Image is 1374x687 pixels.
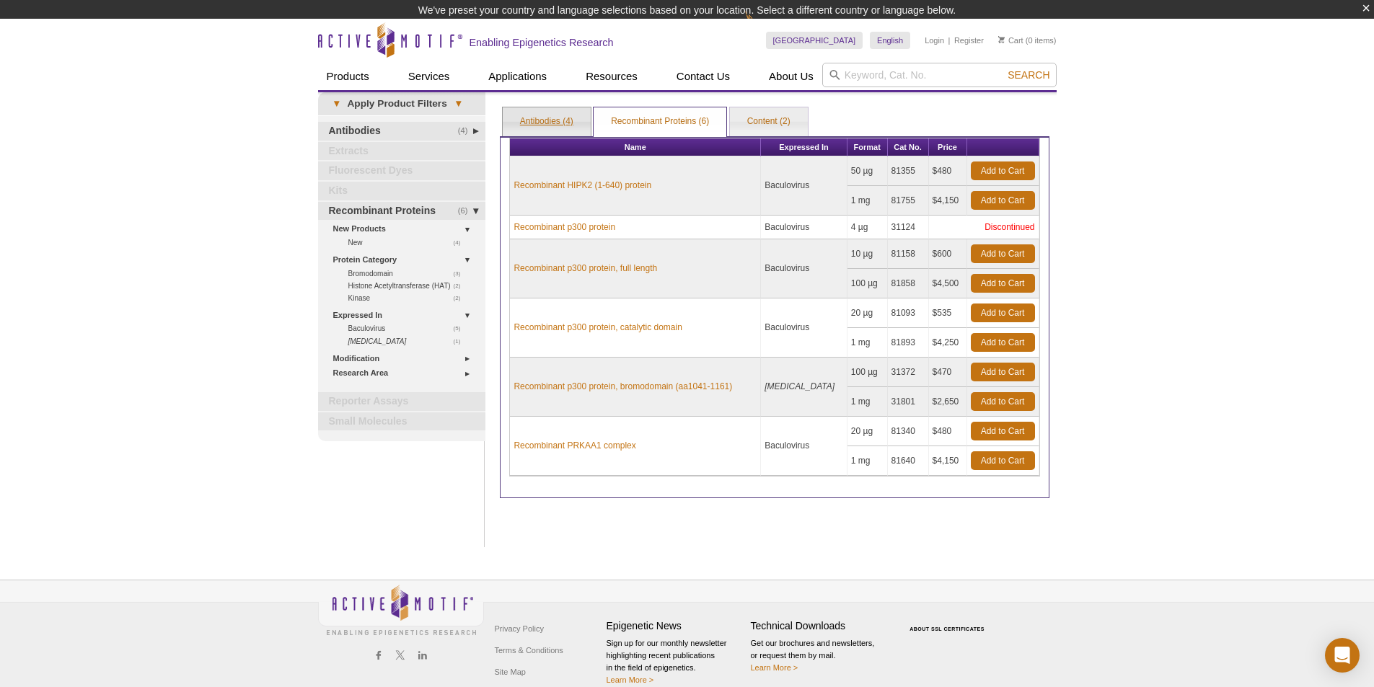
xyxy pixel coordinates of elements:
[510,138,761,156] th: Name
[971,244,1035,263] a: Add to Cart
[333,221,477,236] a: New Products
[971,333,1035,352] a: Add to Cart
[333,351,477,366] a: Modification
[888,358,929,387] td: 31372
[348,322,469,334] a: (5)Baculovirus
[348,280,469,292] a: (2)Histone Acetyltransferase (HAT)
[454,267,469,280] span: (3)
[888,156,929,186] td: 81355
[847,239,888,269] td: 10 µg
[514,179,651,192] a: Recombinant HIPK2 (1-640) protein
[333,365,477,381] a: Research Area
[888,138,929,156] th: Cat No.
[454,236,469,249] span: (4)
[458,122,476,141] span: (4)
[971,161,1035,180] a: Add to Cart
[910,626,985,631] a: ABOUT SSL CERTIFICATES
[888,387,929,417] td: 31801
[751,637,888,674] p: Get our brochures and newsletters, or request them by mail.
[847,216,888,239] td: 4 µg
[847,138,888,156] th: Format
[847,417,888,446] td: 20 µg
[929,239,967,269] td: $600
[998,32,1057,49] li: (0 items)
[400,63,459,90] a: Services
[333,252,477,267] a: Protein Category
[607,637,744,686] p: Sign up for our monthly newsletter highlighting recent publications in the field of epigenetics.
[1325,638,1360,673] div: Open Intercom Messenger
[765,381,834,391] i: [MEDICAL_DATA]
[761,298,847,358] td: Baculovirus
[458,202,476,221] span: (6)
[998,35,1023,45] a: Cart
[325,97,348,110] span: ▾
[318,142,486,161] a: Extracts
[760,63,822,90] a: About Us
[971,392,1035,411] a: Add to Cart
[847,269,888,298] td: 100 µg
[971,451,1035,470] a: Add to Cart
[454,292,469,304] span: (2)
[318,122,486,141] a: (4)Antibodies
[929,216,1039,239] td: Discontinued
[607,675,654,684] a: Learn More >
[730,107,808,136] a: Content (2)
[822,63,1057,87] input: Keyword, Cat. No.
[847,328,888,358] td: 1 mg
[929,387,967,417] td: $2,650
[847,186,888,216] td: 1 mg
[668,63,739,90] a: Contact Us
[318,182,486,200] a: Kits
[925,35,944,45] a: Login
[971,422,1035,440] a: Add to Cart
[761,417,847,476] td: Baculovirus
[514,221,615,234] a: Recombinant p300 protein
[971,303,1035,322] a: Add to Cart
[470,36,614,49] h2: Enabling Epigenetics Research
[888,186,929,216] td: 81755
[888,328,929,358] td: 81893
[971,274,1035,293] a: Add to Cart
[514,380,732,393] a: Recombinant p300 protein, bromodomain (aa1041-1161)
[348,267,469,280] a: (3)Bromodomain
[929,328,967,358] td: $4,250
[888,269,929,298] td: 81858
[888,446,929,476] td: 81640
[348,236,469,249] a: (4)New
[998,36,1005,43] img: Your Cart
[888,298,929,328] td: 81093
[514,321,682,334] a: Recombinant p300 protein, catalytic domain
[454,335,469,347] span: (1)
[607,620,744,632] h4: Epigenetic News
[761,138,847,156] th: Expressed In
[888,239,929,269] td: 81158
[847,387,888,417] td: 1 mg
[929,298,967,328] td: $535
[929,446,967,476] td: $4,150
[971,191,1035,210] a: Add to Cart
[847,298,888,328] td: 20 µg
[447,97,470,110] span: ▾
[491,661,529,683] a: Site Map
[577,63,646,90] a: Resources
[491,639,567,661] a: Terms & Conditions
[318,392,486,411] a: Reporter Assays
[594,107,726,136] a: Recombinant Proteins (6)
[954,35,984,45] a: Register
[1008,69,1049,81] span: Search
[318,580,484,639] img: Active Motif,
[318,161,486,180] a: Fluorescent Dyes
[948,32,951,49] li: |
[929,186,967,216] td: $4,150
[929,417,967,446] td: $480
[454,280,469,292] span: (2)
[514,262,657,275] a: Recombinant p300 protein, full length
[895,606,1003,637] table: Click to Verify - This site chose Symantec SSL for secure e-commerce and confidential communicati...
[761,216,847,239] td: Baculovirus
[888,417,929,446] td: 81340
[480,63,555,90] a: Applications
[888,216,929,239] td: 31124
[318,92,486,115] a: ▾Apply Product Filters▾
[454,322,469,334] span: (5)
[847,156,888,186] td: 50 µg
